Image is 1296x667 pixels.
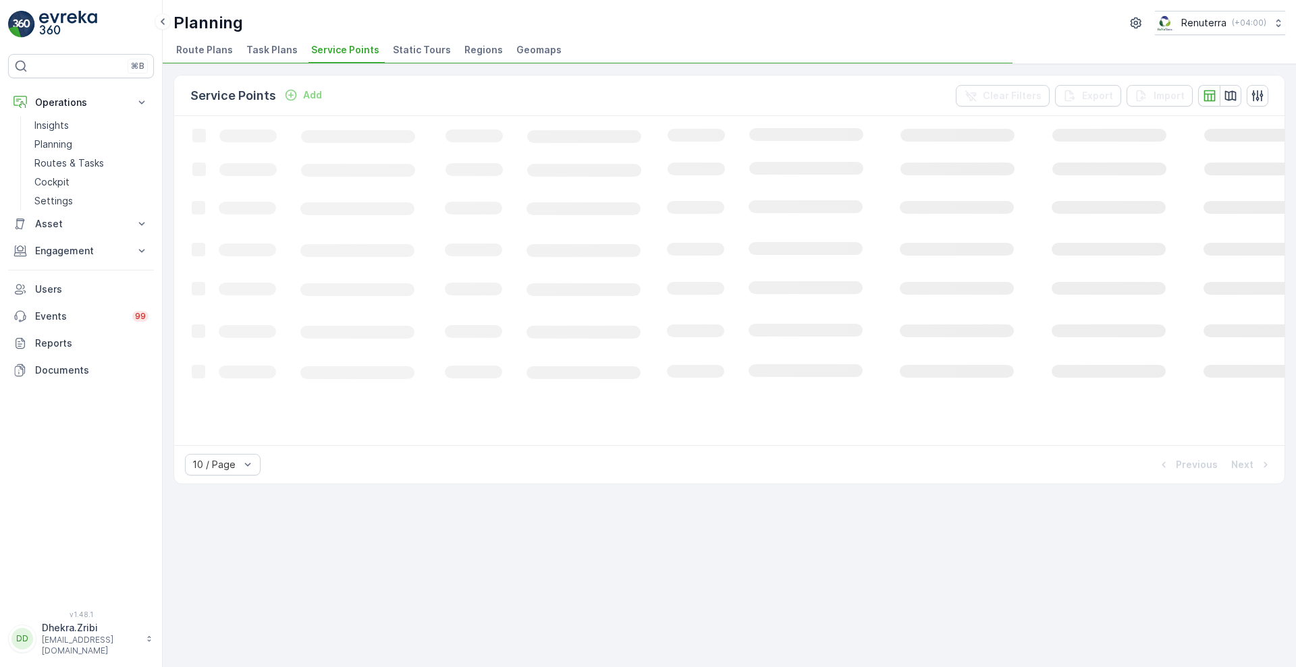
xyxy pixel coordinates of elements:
p: [EMAIL_ADDRESS][DOMAIN_NAME] [42,635,139,656]
p: Add [303,88,322,102]
span: Regions [464,43,503,57]
span: Geomaps [516,43,562,57]
button: DDDhekra.Zribi[EMAIL_ADDRESS][DOMAIN_NAME] [8,621,154,656]
a: Events99 [8,303,154,330]
p: Events [35,310,124,323]
span: Static Tours [393,43,451,57]
img: Screenshot_2024-07-26_at_13.33.01.png [1155,16,1176,30]
p: Engagement [35,244,127,258]
p: Asset [35,217,127,231]
p: 99 [135,311,146,322]
div: DD [11,628,33,649]
p: Planning [173,12,243,34]
button: Import [1127,85,1193,107]
a: Documents [8,357,154,384]
p: ⌘B [131,61,144,71]
p: Documents [35,364,148,377]
p: Service Points [190,86,276,105]
span: Service Points [311,43,379,57]
p: Previous [1176,458,1218,471]
p: Operations [35,96,127,109]
a: Routes & Tasks [29,154,154,173]
button: Export [1055,85,1121,107]
img: logo [8,11,35,38]
p: Import [1154,89,1185,103]
p: Next [1231,458,1253,471]
span: v 1.48.1 [8,610,154,618]
a: Settings [29,192,154,210]
p: Insights [34,119,69,132]
a: Users [8,276,154,303]
p: ( +04:00 ) [1232,18,1266,28]
button: Renuterra(+04:00) [1155,11,1285,35]
button: Engagement [8,237,154,264]
button: Next [1230,457,1274,473]
p: Export [1082,89,1113,103]
span: Task Plans [246,43,298,57]
p: Reports [35,337,148,350]
p: Renuterra [1181,16,1226,30]
p: Clear Filters [983,89,1042,103]
p: Settings [34,194,73,208]
p: Cockpit [34,175,70,189]
button: Previous [1156,457,1219,473]
a: Reports [8,330,154,357]
img: logo_light-DOdMpM7g.png [39,11,97,38]
button: Operations [8,89,154,116]
p: Planning [34,138,72,151]
a: Cockpit [29,173,154,192]
span: Route Plans [176,43,233,57]
button: Add [279,87,327,103]
p: Routes & Tasks [34,156,104,170]
a: Planning [29,135,154,154]
button: Clear Filters [956,85,1050,107]
button: Asset [8,210,154,237]
p: Dhekra.Zribi [42,621,139,635]
a: Insights [29,116,154,135]
p: Users [35,283,148,296]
